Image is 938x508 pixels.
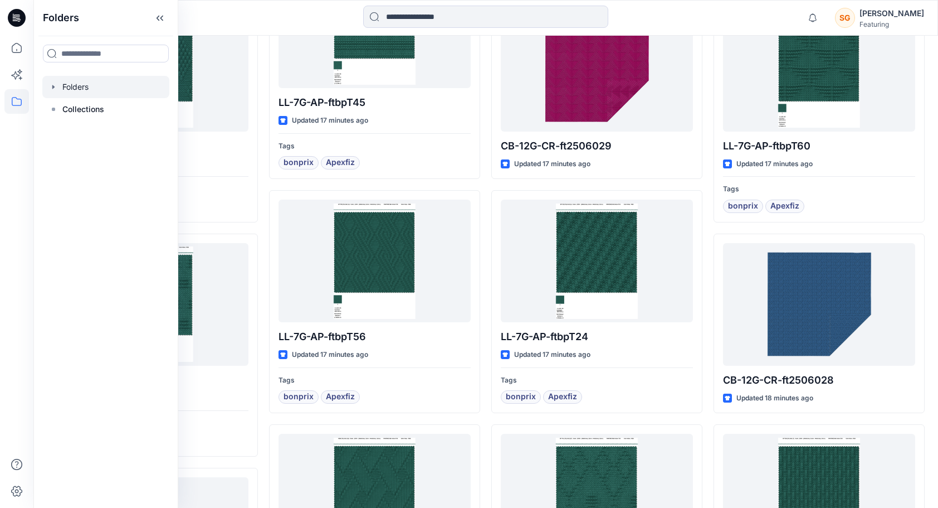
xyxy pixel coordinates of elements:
p: CB-12G-CR-ft2506028 [723,372,915,388]
p: Tags [723,183,915,195]
a: CB-12G-CR-ft2506028 [723,243,915,366]
p: Tags [501,375,693,386]
span: bonprix [728,200,758,213]
p: Updated 17 minutes ago [292,115,368,127]
p: Updated 17 minutes ago [292,349,368,361]
span: bonprix [284,156,314,170]
p: LL-7G-AP-ftbpT24 [501,329,693,345]
p: Updated 17 minutes ago [736,158,813,170]
span: Apexfiz [326,390,355,404]
p: Collections [62,103,104,116]
span: Apexfiz [548,390,577,404]
a: CB-12G-CR-ft2506029 [501,9,693,132]
a: LL-7G-AP-ftbpT56 [279,200,471,322]
a: LL-7G-AP-ftbpT60 [723,9,915,132]
span: bonprix [506,390,536,404]
p: Updated 18 minutes ago [736,393,813,404]
p: Updated 17 minutes ago [514,158,590,170]
div: [PERSON_NAME] [859,7,924,20]
p: LL-7G-AP-ftbpT45 [279,95,471,110]
p: LL-7G-AP-ftbpT60 [723,138,915,154]
div: SG [835,8,855,28]
div: Featuring [859,20,924,28]
span: Apexfiz [326,156,355,170]
p: LL-7G-AP-ftbpT56 [279,329,471,345]
p: CB-12G-CR-ft2506029 [501,138,693,154]
span: Apexfiz [770,200,799,213]
p: Tags [279,375,471,386]
span: bonprix [284,390,314,404]
p: Tags [279,141,471,152]
p: Updated 17 minutes ago [514,349,590,361]
a: LL-7G-AP-ftbpT24 [501,200,693,322]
